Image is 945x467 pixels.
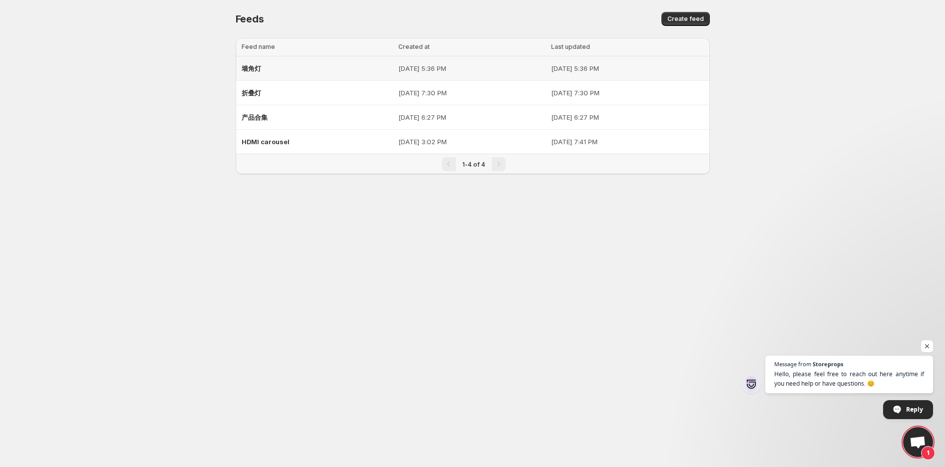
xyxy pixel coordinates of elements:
[551,63,703,73] p: [DATE] 5:36 PM
[242,43,275,50] span: Feed name
[398,112,545,122] p: [DATE] 6:27 PM
[242,64,261,72] span: 墙角灯
[398,88,545,98] p: [DATE] 7:30 PM
[242,113,268,121] span: 产品合集
[921,446,935,460] span: 1
[774,369,924,388] span: Hello, please feel free to reach out here anytime if you need help or have questions. 😊
[398,43,430,50] span: Created at
[667,15,704,23] span: Create feed
[462,161,485,168] span: 1-4 of 4
[661,12,710,26] button: Create feed
[236,13,264,25] span: Feeds
[236,154,710,174] nav: Pagination
[551,43,590,50] span: Last updated
[398,137,545,147] p: [DATE] 3:02 PM
[551,137,703,147] p: [DATE] 7:41 PM
[813,361,843,367] span: Storeprops
[242,138,290,146] span: HDMI carousel
[903,427,933,457] div: Open chat
[774,361,811,367] span: Message from
[551,112,703,122] p: [DATE] 6:27 PM
[551,88,703,98] p: [DATE] 7:30 PM
[242,89,261,97] span: 折叠灯
[398,63,545,73] p: [DATE] 5:36 PM
[906,401,923,418] span: Reply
